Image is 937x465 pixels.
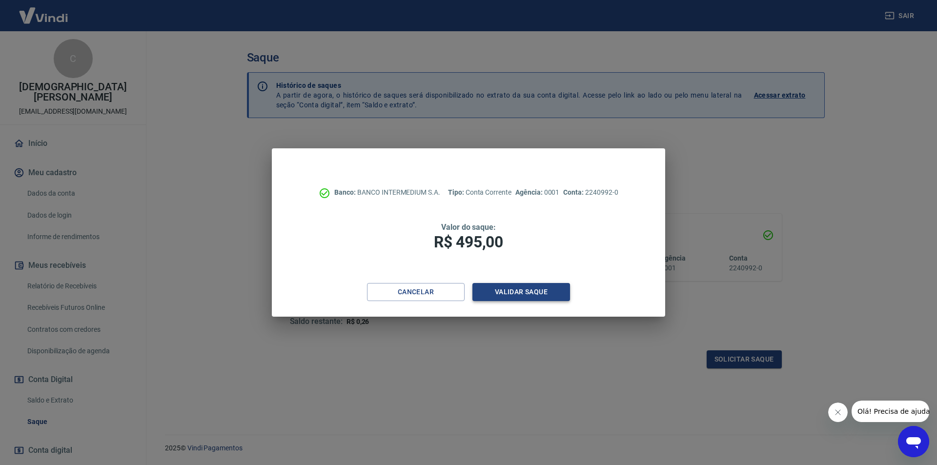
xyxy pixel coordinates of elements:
[563,188,585,196] span: Conta:
[515,188,544,196] span: Agência:
[334,187,440,198] p: BANCO INTERMEDIUM S.A.
[828,403,848,422] iframe: Fechar mensagem
[441,222,496,232] span: Valor do saque:
[472,283,570,301] button: Validar saque
[448,188,466,196] span: Tipo:
[898,426,929,457] iframe: Botão para abrir a janela de mensagens
[367,283,465,301] button: Cancelar
[515,187,559,198] p: 0001
[434,233,503,251] span: R$ 495,00
[334,188,357,196] span: Banco:
[6,7,82,15] span: Olá! Precisa de ajuda?
[852,401,929,422] iframe: Mensagem da empresa
[448,187,511,198] p: Conta Corrente
[563,187,618,198] p: 2240992-0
